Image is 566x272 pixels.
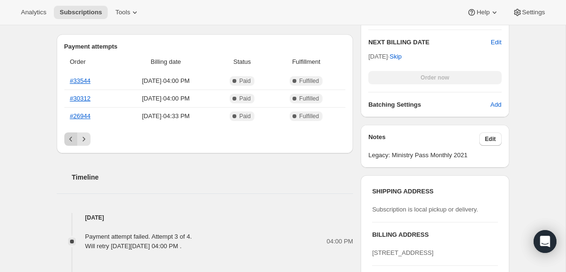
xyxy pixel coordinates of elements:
span: Help [476,9,489,16]
span: Analytics [21,9,46,16]
span: Fulfilled [299,77,319,85]
h6: Batching Settings [368,100,490,110]
h2: Payment attempts [64,42,346,51]
a: #26944 [70,112,91,120]
span: Fulfilled [299,112,319,120]
span: Paid [239,77,251,85]
h3: Notes [368,132,479,146]
span: Edit [485,135,496,143]
span: 04:00 PM [327,237,354,246]
h2: Timeline [72,172,354,182]
span: Tools [115,9,130,16]
nav: Pagination [64,132,346,146]
span: [DATE] · 04:33 PM [120,111,212,121]
span: Fulfillment [273,57,340,67]
span: Billing date [120,57,212,67]
h3: SHIPPING ADDRESS [372,187,497,196]
div: Open Intercom Messenger [534,230,556,253]
button: Help [461,6,505,19]
span: Subscriptions [60,9,102,16]
button: Edit [491,38,501,47]
button: Add [485,97,507,112]
span: Skip [390,52,402,61]
span: [DATE] · 04:00 PM [120,76,212,86]
button: Previous [64,132,78,146]
span: Legacy: Ministry Pass Monthly 2021 [368,151,501,160]
button: Subscriptions [54,6,108,19]
button: Settings [507,6,551,19]
span: [STREET_ADDRESS] [372,249,434,256]
button: Skip [384,49,407,64]
h4: [DATE] [57,213,354,222]
span: Subscription is local pickup or delivery. [372,206,478,213]
a: #30312 [70,95,91,102]
span: [DATE] · 04:00 PM [120,94,212,103]
span: Paid [239,95,251,102]
h3: BILLING ADDRESS [372,230,497,240]
div: Payment attempt failed. Attempt 3 of 4. Will retry [DATE][DATE] 04:00 PM . [85,232,192,251]
span: Status [217,57,267,67]
a: #33544 [70,77,91,84]
span: Paid [239,112,251,120]
button: Analytics [15,6,52,19]
span: Add [490,100,501,110]
button: Edit [479,132,502,146]
th: Order [64,51,118,72]
button: Tools [110,6,145,19]
h2: NEXT BILLING DATE [368,38,491,47]
button: Next [77,132,91,146]
span: Settings [522,9,545,16]
span: Fulfilled [299,95,319,102]
span: [DATE] · [368,53,402,60]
